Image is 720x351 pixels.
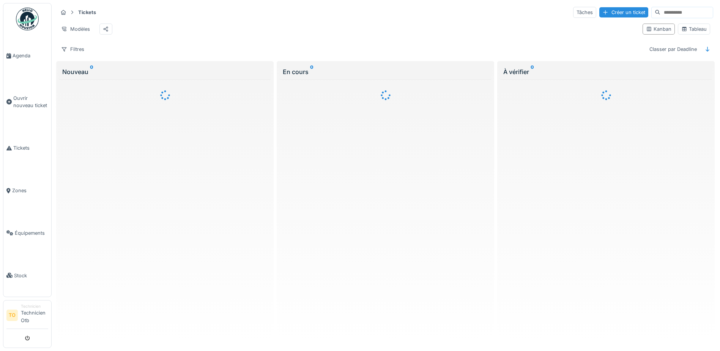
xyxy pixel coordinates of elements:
a: Équipements [3,212,51,254]
div: Modèles [58,24,93,35]
sup: 0 [531,67,534,76]
img: Badge_color-CXgf-gQk.svg [16,8,39,30]
li: TO [6,310,18,321]
div: Nouveau [62,67,268,76]
a: Ouvrir nouveau ticket [3,77,51,127]
span: Ouvrir nouveau ticket [13,95,48,109]
div: Classer par Deadline [646,44,700,55]
sup: 0 [310,67,314,76]
a: TO TechnicienTechnicien Otb [6,304,48,329]
div: Filtres [58,44,88,55]
a: Agenda [3,35,51,77]
a: Tickets [3,127,51,169]
div: À vérifier [503,67,709,76]
a: Zones [3,169,51,212]
div: Créer un ticket [599,7,648,17]
div: Technicien [21,304,48,309]
strong: Tickets [75,9,99,16]
a: Stock [3,254,51,297]
span: Stock [14,272,48,279]
span: Zones [12,187,48,194]
div: Tableau [681,25,707,33]
span: Agenda [13,52,48,59]
span: Équipements [15,229,48,237]
li: Technicien Otb [21,304,48,327]
div: Kanban [646,25,671,33]
div: Tâches [573,7,596,18]
div: En cours [283,67,488,76]
span: Tickets [13,144,48,152]
sup: 0 [90,67,93,76]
